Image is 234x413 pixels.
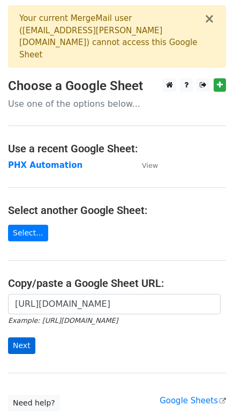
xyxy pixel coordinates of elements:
p: Use one of the options below... [8,98,226,109]
h4: Copy/paste a Google Sheet URL: [8,277,226,290]
small: View [142,161,158,169]
a: PHX Automation [8,160,82,170]
input: Paste your Google Sheet URL here [8,294,221,314]
button: × [204,12,215,25]
a: Google Sheets [160,396,226,405]
a: View [131,160,158,170]
div: Your current MergeMail user ( [EMAIL_ADDRESS][PERSON_NAME][DOMAIN_NAME] ) cannot access this Goog... [19,12,204,61]
input: Next [8,337,35,354]
a: Select... [8,225,48,241]
h3: Choose a Google Sheet [8,78,226,94]
iframe: Chat Widget [180,362,234,413]
h4: Select another Google Sheet: [8,204,226,217]
a: Need help? [8,395,60,411]
h4: Use a recent Google Sheet: [8,142,226,155]
small: Example: [URL][DOMAIN_NAME] [8,316,118,324]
